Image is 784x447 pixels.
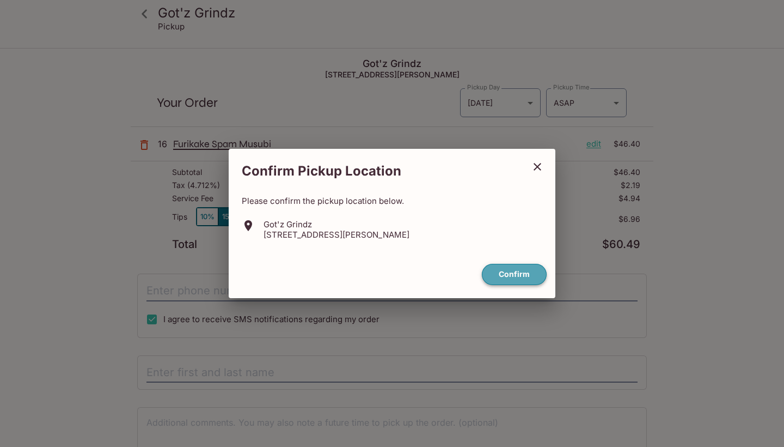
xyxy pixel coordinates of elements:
[264,219,409,229] p: Got'z Grindz
[524,153,551,180] button: close
[482,264,547,285] button: confirm
[264,229,409,240] p: [STREET_ADDRESS][PERSON_NAME]
[242,196,542,206] p: Please confirm the pickup location below.
[229,158,524,185] h2: Confirm Pickup Location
